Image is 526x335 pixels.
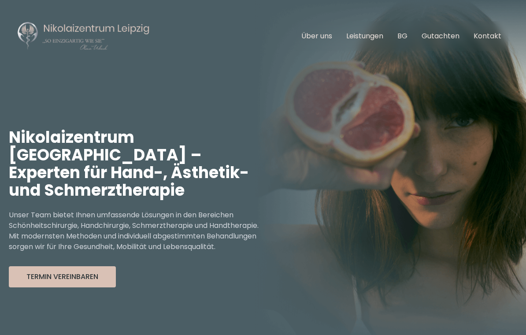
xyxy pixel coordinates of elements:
[18,21,150,51] img: Nikolaizentrum Leipzig Logo
[9,129,263,199] h1: Nikolaizentrum [GEOGRAPHIC_DATA] – Experten für Hand-, Ästhetik- und Schmerztherapie
[474,31,501,41] a: Kontakt
[397,31,407,41] a: BG
[346,31,383,41] a: Leistungen
[9,210,263,252] p: Unser Team bietet Ihnen umfassende Lösungen in den Bereichen Schönheitschirurgie, Handchirurgie, ...
[9,266,116,287] button: Termin Vereinbaren
[301,31,332,41] a: Über uns
[422,31,459,41] a: Gutachten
